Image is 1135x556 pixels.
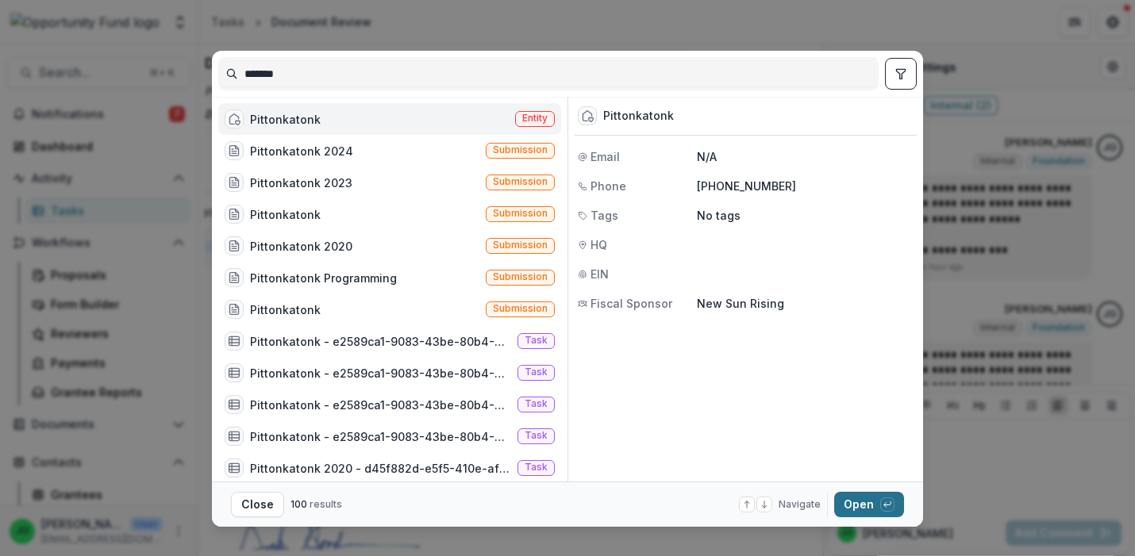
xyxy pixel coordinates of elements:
[591,266,609,282] span: EIN
[250,143,353,159] div: Pittonkatonk 2024
[250,206,321,223] div: Pittonkatonk
[493,144,548,155] span: Submission
[310,498,342,510] span: results
[525,366,548,378] span: Task
[697,207,741,224] p: No tags
[493,271,548,282] span: Submission
[250,365,511,382] div: Pittonkatonk - e2589ca1-9083-43be-80b4-84a2608c04cd - Final Report
[250,333,511,350] div: Pittonkatonk - e2589ca1-9083-43be-80b4-84a2608c04cd - Final Report
[250,270,397,286] div: Pittonkatonk Programming
[250,174,352,191] div: Pittonkatonk 2023
[290,498,307,510] span: 100
[697,178,914,194] p: [PHONE_NUMBER]
[493,240,548,251] span: Submission
[250,460,511,477] div: Pittonkatonk 2020 - d45f882d-e5f5-410e-af2a-656ef97bc2f9 - Final Report
[522,113,548,124] span: Entity
[591,207,618,224] span: Tags
[493,208,548,219] span: Submission
[591,295,672,312] span: Fiscal Sponsor
[525,462,548,473] span: Task
[250,301,321,318] div: Pittonkatonk
[493,303,548,314] span: Submission
[250,238,352,255] div: Pittonkatonk 2020
[779,497,821,512] span: Navigate
[697,148,914,165] p: N/A
[493,176,548,187] span: Submission
[231,492,284,517] button: Close
[885,58,917,90] button: toggle filters
[525,430,548,441] span: Task
[834,492,904,517] button: Open
[250,111,321,128] div: Pittonkatonk
[525,335,548,346] span: Task
[603,109,674,123] div: Pittonkatonk
[250,397,511,413] div: Pittonkatonk - e2589ca1-9083-43be-80b4-84a2608c04cd - Final Report
[591,178,626,194] span: Phone
[697,295,914,312] p: New Sun Rising
[525,398,548,409] span: Task
[591,148,620,165] span: Email
[250,428,511,445] div: Pittonkatonk - e2589ca1-9083-43be-80b4-84a2608c04cd - Final Report
[591,236,607,253] span: HQ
